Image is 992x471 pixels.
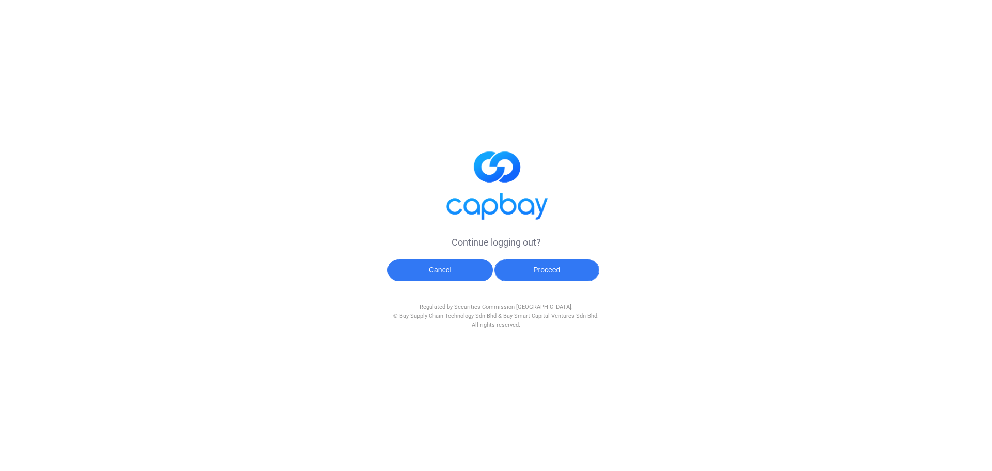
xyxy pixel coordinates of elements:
[494,259,600,281] button: Proceed
[439,141,553,226] img: logo
[393,292,599,330] div: Regulated by Securities Commission [GEOGRAPHIC_DATA]. & All rights reserved.
[393,236,599,249] h4: Continue logging out?
[503,313,599,320] span: Bay Smart Capital Ventures Sdn Bhd.
[388,259,493,281] button: Cancel
[393,313,497,320] span: © Bay Supply Chain Technology Sdn Bhd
